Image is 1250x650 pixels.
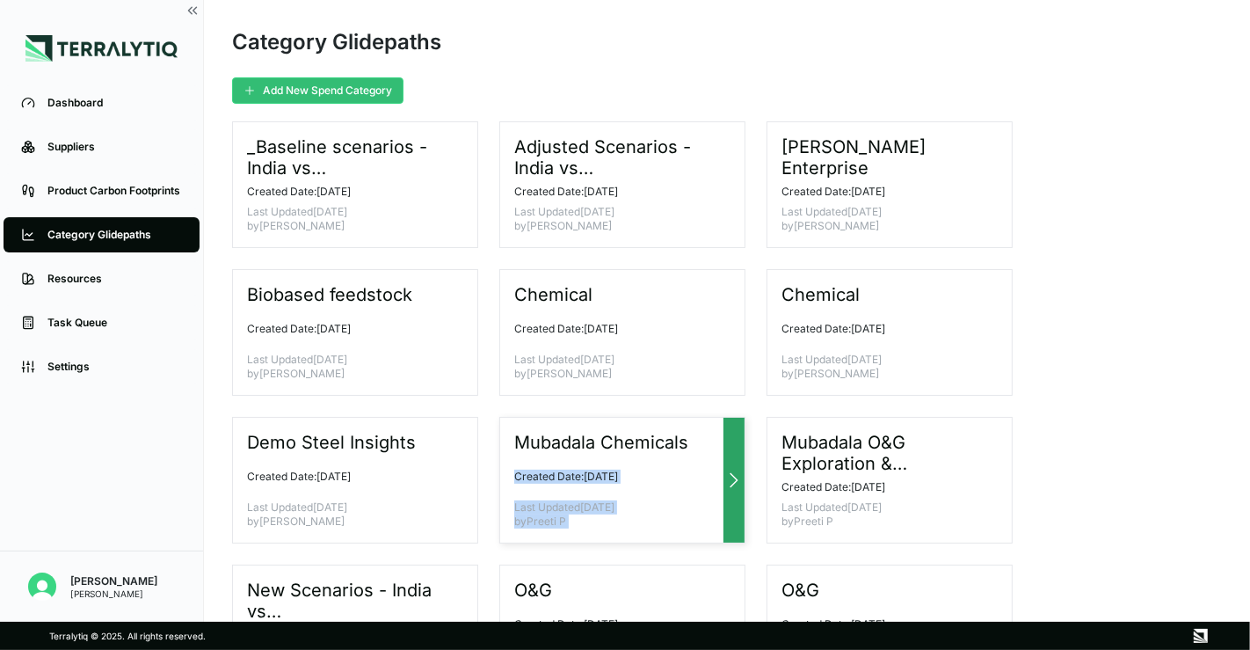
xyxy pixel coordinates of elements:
[781,136,984,179] h3: [PERSON_NAME] Enterprise
[781,322,984,336] p: Created Date: [DATE]
[514,205,716,233] p: Last Updated [DATE] by [PERSON_NAME]
[47,184,182,198] div: Product Carbon Footprints
[781,205,984,233] p: Last Updated [DATE] by [PERSON_NAME]
[514,136,716,179] h3: Adjusted Scenarios - India vs [GEOGRAPHIC_DATA]
[247,580,449,622] h3: New Scenarios - India vs [GEOGRAPHIC_DATA]
[781,185,984,199] p: Created Date: [DATE]
[514,432,690,453] h3: Mubadala Chemicals
[47,360,182,374] div: Settings
[247,432,418,453] h3: Demo Steel Insights
[781,284,861,305] h3: Chemical
[28,573,56,601] img: Mridul Gupta
[514,580,554,601] h3: O&G
[514,284,594,305] h3: Chemical
[247,136,449,179] h3: _Baseline scenarios - India vs [GEOGRAPHIC_DATA]
[247,284,414,305] h3: Biobased feedstock
[21,566,63,608] button: Open user button
[25,35,178,62] img: Logo
[47,96,182,110] div: Dashboard
[514,322,716,336] p: Created Date: [DATE]
[781,480,984,494] p: Created Date: [DATE]
[47,228,182,242] div: Category Glidepaths
[247,185,449,199] p: Created Date: [DATE]
[232,77,403,104] button: Add New Spend Category
[70,574,157,588] div: [PERSON_NAME]
[247,322,449,336] p: Created Date: [DATE]
[781,500,984,529] p: Last Updated [DATE] by Preeti P
[247,500,449,529] p: Last Updated [DATE] by [PERSON_NAME]
[247,470,449,484] p: Created Date: [DATE]
[247,205,449,233] p: Last Updated [DATE] by [PERSON_NAME]
[781,353,984,381] p: Last Updated [DATE] by [PERSON_NAME]
[47,316,182,330] div: Task Queue
[514,185,716,199] p: Created Date: [DATE]
[47,272,182,286] div: Resources
[781,432,984,474] h3: Mubadala O&G Exploration & Production
[70,588,157,599] div: [PERSON_NAME]
[247,353,449,381] p: Last Updated [DATE] by [PERSON_NAME]
[232,28,441,56] div: Category Glidepaths
[47,140,182,154] div: Suppliers
[514,500,716,529] p: Last Updated [DATE] by Preeti P
[514,470,716,484] p: Created Date: [DATE]
[781,617,984,632] p: Created Date: [DATE]
[781,580,821,601] h3: O&G
[514,617,716,632] p: Created Date: [DATE]
[514,353,716,381] p: Last Updated [DATE] by [PERSON_NAME]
